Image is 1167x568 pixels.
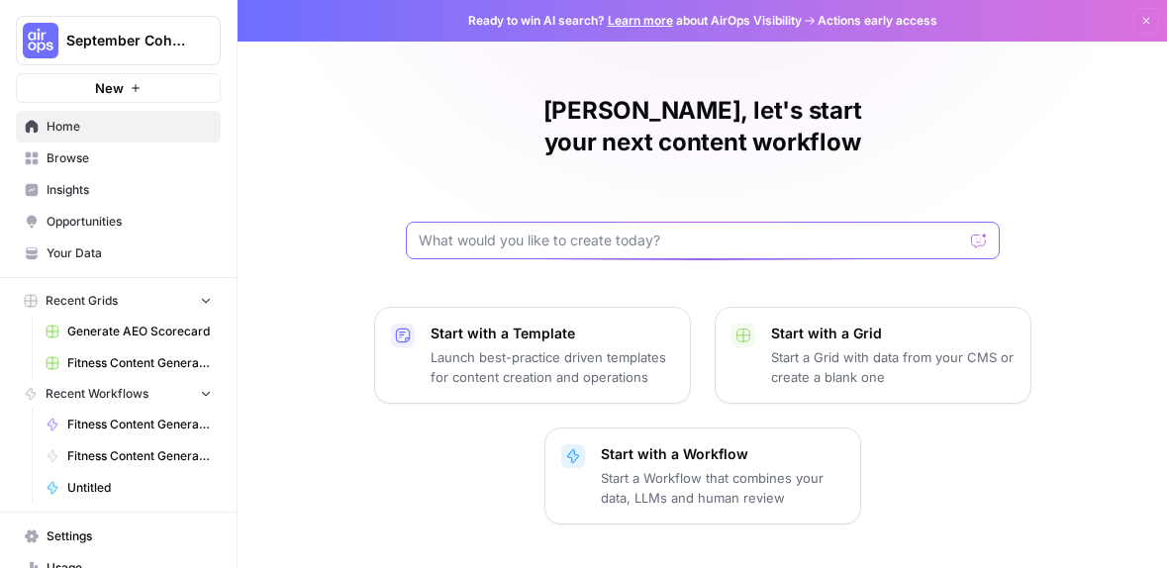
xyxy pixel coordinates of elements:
button: Start with a TemplateLaunch best-practice driven templates for content creation and operations [374,307,691,404]
p: Start with a Workflow [601,444,844,464]
input: What would you like to create today? [419,231,963,250]
p: Launch best-practice driven templates for content creation and operations [431,347,674,387]
span: Opportunities [47,213,212,231]
p: Start a Workflow that combines your data, LLMs and human review [601,468,844,508]
span: Recent Grids [46,292,118,310]
span: Generate AEO Scorecard [67,323,212,340]
button: Recent Workflows [16,379,221,409]
span: Your Data [47,244,212,262]
span: Insights [47,181,212,199]
span: Home [47,118,212,136]
a: Generate AEO Scorecard [37,316,221,347]
button: Start with a WorkflowStart a Workflow that combines your data, LLMs and human review [544,427,861,524]
button: Workspace: September Cohort [16,16,221,65]
span: Fitness Content Generator (Micah) [67,416,212,433]
span: Fitness Content Generator ([PERSON_NAME]) [67,447,212,465]
a: Fitness Content Generator (Micah) [37,347,221,379]
a: Home [16,111,221,142]
span: New [95,78,124,98]
p: Start a Grid with data from your CMS or create a blank one [771,347,1015,387]
span: Settings [47,527,212,545]
a: Learn more [608,13,673,28]
a: Fitness Content Generator (Micah) [37,409,221,440]
a: Untitled [37,472,221,504]
span: Untitled [67,479,212,497]
a: Your Data [16,237,221,269]
a: Fitness Content Generator ([PERSON_NAME]) [37,440,221,472]
a: Insights [16,174,221,206]
button: Start with a GridStart a Grid with data from your CMS or create a blank one [715,307,1031,404]
span: Actions early access [818,12,937,30]
img: September Cohort Logo [23,23,58,58]
span: September Cohort [66,31,186,50]
span: Fitness Content Generator (Micah) [67,354,212,372]
span: Browse [47,149,212,167]
h1: [PERSON_NAME], let's start your next content workflow [406,95,1000,158]
a: Settings [16,521,221,552]
span: Recent Workflows [46,385,148,403]
p: Start with a Grid [771,324,1015,343]
a: Browse [16,142,221,174]
button: New [16,73,221,103]
button: Recent Grids [16,286,221,316]
a: Opportunities [16,206,221,237]
p: Start with a Template [431,324,674,343]
span: Ready to win AI search? about AirOps Visibility [468,12,802,30]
